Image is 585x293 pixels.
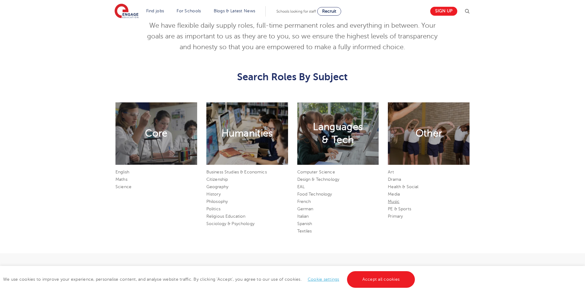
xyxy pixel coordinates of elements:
[388,207,411,211] a: PE & Sports
[206,177,228,182] a: Citizenship
[297,199,311,204] a: French
[297,221,312,226] a: Spanish
[206,199,228,204] a: Philosophy
[317,7,341,16] a: Recruit
[115,4,138,19] img: Engage Education
[388,170,394,174] a: Art
[214,9,255,13] a: Blogs & Latest News
[3,277,416,282] span: We use cookies to improve your experience, personalise content, and analyse website traffic. By c...
[297,207,314,211] a: German
[115,266,470,274] p: Search for subject specific teaching jobs in the [GEOGRAPHIC_DATA]:
[177,9,201,13] a: For Schools
[206,192,221,196] a: History
[206,207,220,211] a: Politics
[206,214,246,219] a: Religious Education
[276,9,316,14] span: Schools looking for staff
[145,127,167,140] h2: Core
[388,184,418,189] a: Health & Social
[115,184,131,189] a: Science
[388,177,401,182] a: Drama
[221,127,273,140] h2: Humanities
[313,121,363,146] h2: Languages & Tech
[388,199,400,204] a: Music
[347,271,415,288] a: Accept all cookies
[115,170,129,174] a: English
[415,127,442,140] h2: Other
[322,9,336,14] span: Recruit
[388,192,400,196] a: Media
[206,170,267,174] a: Business Studies & Economics
[297,214,309,219] a: Italian
[297,170,335,174] a: Computer Science
[115,177,127,182] a: Maths
[206,221,255,226] a: Sociology & Psychology
[237,71,348,82] span: Search Roles By Subject
[146,9,164,13] a: Find jobs
[297,177,340,182] a: Design & Technology
[308,277,339,282] a: Cookie settings
[206,184,228,189] a: Geography
[430,7,457,16] a: Sign up
[297,192,332,196] a: Food Technology
[147,22,438,51] span: We have flexible daily supply roles, full-time permanent roles and everything in between. Your go...
[297,229,312,233] a: Textiles
[297,184,305,189] a: EAL
[388,214,403,219] a: Primary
